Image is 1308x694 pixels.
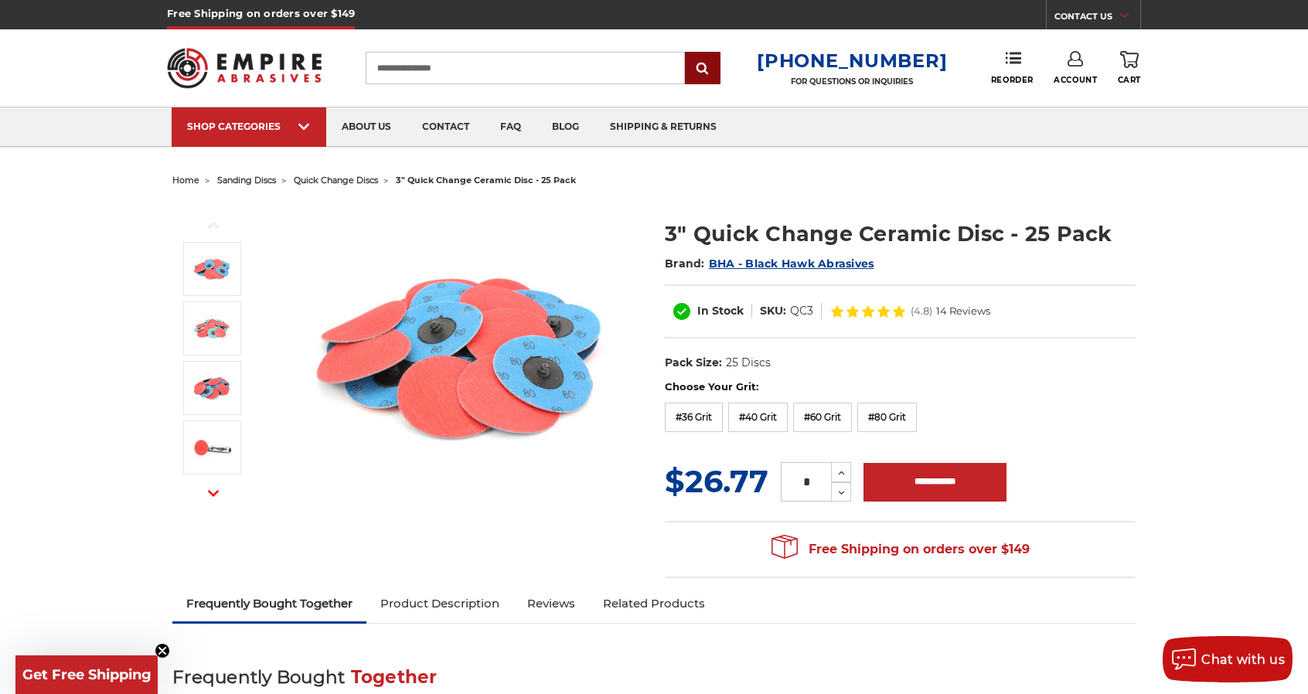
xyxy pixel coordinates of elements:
[1118,75,1141,85] span: Cart
[192,250,231,288] img: 3 inch ceramic roloc discs
[22,666,152,683] span: Get Free Shipping
[513,587,589,621] a: Reviews
[772,534,1030,565] span: Free Shipping on orders over $149
[192,428,231,467] img: Air grinder sanding Disc ceramic
[991,51,1034,84] a: Reorder
[1054,75,1097,85] span: Account
[1201,652,1285,667] span: Chat with us
[594,107,732,147] a: shipping & returns
[1163,636,1293,682] button: Chat with us
[195,209,232,242] button: Previous
[991,75,1034,85] span: Reorder
[192,369,231,407] img: 3" Quick Change Ceramic Disc - 25 Pack
[217,175,276,185] a: sanding discs
[536,107,594,147] a: blog
[709,257,874,270] a: BHA - Black Hawk Abrasives
[687,53,718,84] input: Submit
[192,309,231,348] img: 3" Quick Change Ceramic Disc - 25 Pack
[485,107,536,147] a: faq
[665,379,1136,395] label: Choose Your Grit:
[326,107,407,147] a: about us
[407,107,485,147] a: contact
[351,666,438,688] span: Together
[665,355,722,371] dt: Pack Size:
[172,587,366,621] a: Frequently Bought Together
[665,257,705,270] span: Brand:
[757,77,947,87] p: FOR QUESTIONS OR INQUIRIES
[1118,51,1141,85] a: Cart
[396,175,576,185] span: 3" quick change ceramic disc - 25 pack
[187,121,311,132] div: SHOP CATEGORIES
[911,306,932,316] span: (4.8)
[167,38,322,98] img: Empire Abrasives
[1054,8,1140,29] a: CONTACT US
[155,643,170,658] button: Close teaser
[366,587,513,621] a: Product Description
[726,355,771,371] dd: 25 Discs
[665,219,1136,249] h1: 3" Quick Change Ceramic Disc - 25 Pack
[294,175,378,185] a: quick change discs
[665,462,768,500] span: $26.77
[936,306,990,316] span: 14 Reviews
[757,49,947,72] a: [PHONE_NUMBER]
[172,175,199,185] a: home
[760,303,786,319] dt: SKU:
[15,655,158,694] div: Get Free ShippingClose teaser
[697,304,744,318] span: In Stock
[790,303,813,319] dd: QC3
[305,202,615,512] img: 3 inch ceramic roloc discs
[172,666,345,688] span: Frequently Bought
[589,587,719,621] a: Related Products
[195,477,232,510] button: Next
